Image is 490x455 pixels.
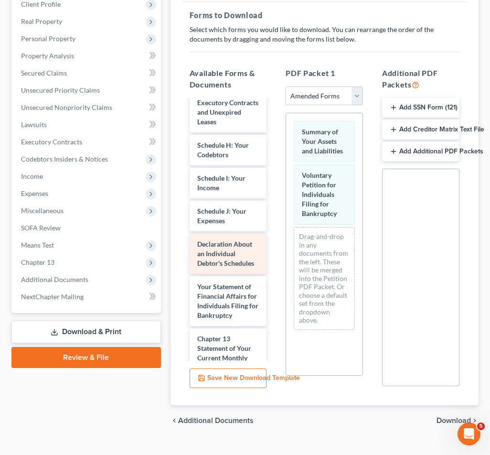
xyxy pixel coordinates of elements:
h5: PDF Packet 1 [286,67,363,79]
a: SOFA Review [13,219,161,237]
i: chevron_left [170,417,178,424]
h5: Forms to Download [190,10,459,21]
p: Select which forms you would like to download. You can rearrange the order of the documents by dr... [190,25,459,44]
span: Schedule I: Your Income [197,174,245,192]
span: Lawsuits [21,120,47,129]
i: chevron_right [471,417,479,424]
span: NextChapter Mailing [21,292,84,301]
button: Save New Download Template [190,368,267,389]
a: NextChapter Mailing [13,288,161,305]
span: Summary of Your Assets and Liabilities [302,128,343,155]
a: Download & Print [11,321,161,343]
span: Means Test [21,241,54,249]
a: Secured Claims [13,65,161,82]
div: Drag-and-drop in any documents from the left. These will be merged into the Petition PDF Packet. ... [294,227,355,330]
h5: Available Forms & Documents [190,67,267,90]
a: Unsecured Nonpriority Claims [13,99,161,116]
a: Lawsuits [13,116,161,133]
a: chevron_left Additional Documents [170,417,254,424]
span: Schedule H: Your Codebtors [197,141,249,159]
button: Download chevron_right [437,417,479,424]
h5: Additional PDF Packets [382,67,459,90]
span: 5 [477,422,485,430]
span: Expenses [21,189,48,197]
span: Unsecured Priority Claims [21,86,100,94]
a: Review & File [11,347,161,368]
button: Add Additional PDF Packets [382,141,459,162]
span: Real Property [21,17,62,25]
span: Personal Property [21,34,75,43]
a: Executory Contracts [13,133,161,151]
span: Declaration About an Individual Debtor's Schedules [197,240,254,267]
span: Executory Contracts [21,138,82,146]
span: Chapter 13 [21,258,54,266]
span: Download [437,417,471,424]
span: SOFA Review [21,224,61,232]
span: Miscellaneous [21,206,64,215]
span: Codebtors Insiders & Notices [21,155,108,163]
button: Add Creditor Matrix Text File [382,119,459,140]
iframe: Intercom live chat [458,422,480,445]
span: Your Statement of Financial Affairs for Individuals Filing for Bankruptcy [197,282,258,319]
a: Unsecured Priority Claims [13,82,161,99]
span: Additional Documents [178,417,254,424]
button: Add SSN Form (121) [382,98,459,118]
span: Secured Claims [21,69,67,77]
span: Additional Documents [21,275,88,283]
span: Chapter 13 Statement of Your Current Monthly Income [197,335,251,371]
span: Income [21,172,43,180]
span: Unsecured Nonpriority Claims [21,103,112,111]
span: Property Analysis [21,52,74,60]
span: Voluntary Petition for Individuals Filing for Bankruptcy [302,171,337,217]
a: Property Analysis [13,47,161,65]
span: Schedule J: Your Expenses [197,207,246,225]
span: Schedule G: Executory Contracts and Unexpired Leases [197,89,258,126]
